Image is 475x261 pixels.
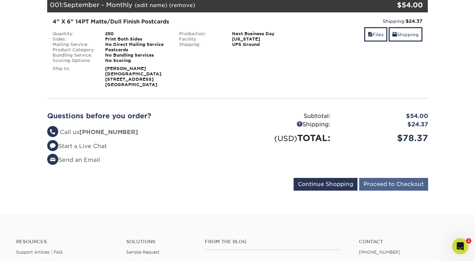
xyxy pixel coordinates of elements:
[274,134,297,143] small: (USD)
[100,47,174,53] div: Postcards
[466,238,471,244] span: 1
[100,37,174,42] div: Print Both Sides
[79,129,138,135] strong: [PHONE_NUMBER]
[47,112,233,120] h2: Questions before you order?
[47,128,233,137] li: Call us
[335,120,433,129] div: $24.37
[174,42,227,47] div: Shipping:
[53,18,296,26] div: 4" X 6" 14PT Matte/Dull Finish Postcards
[48,37,100,42] div: Sides:
[47,143,107,149] a: Start a Live Chat
[359,239,459,245] a: Contact
[48,42,100,47] div: Mailing Service:
[359,250,400,255] a: [PHONE_NUMBER]
[174,37,227,42] div: Facility:
[335,112,433,121] div: $54.00
[406,18,422,24] strong: $24.37
[306,18,423,24] div: Shipping:
[205,239,341,245] h4: From the Blog
[452,238,468,254] iframe: Intercom live chat
[227,37,301,42] div: [US_STATE]
[48,47,100,53] div: Product Category:
[227,31,301,37] div: Next Business Day
[238,120,335,129] div: Shipping:
[48,66,100,87] div: Ship to:
[63,1,133,8] span: September - Monthly
[238,112,335,121] div: Subtotal:
[169,2,195,8] a: (remove)
[392,32,397,37] span: shipping
[105,66,161,87] strong: [PERSON_NAME] [DEMOGRAPHIC_DATA] [STREET_ADDRESS] [GEOGRAPHIC_DATA]
[48,53,100,58] div: Bundling Service:
[335,132,433,144] div: $78.37
[364,27,387,42] a: Files
[174,31,227,37] div: Production:
[368,32,373,37] span: files
[100,58,174,63] div: No Scoring
[238,132,335,144] div: TOTAL:
[100,53,174,58] div: No Bundling Services
[227,42,301,47] div: UPS Ground
[47,156,100,163] a: Send an Email
[359,178,428,191] input: Proceed to Checkout
[48,58,100,63] div: Scoring Options:
[100,42,174,47] div: No Direct Mailing Service
[135,2,167,8] a: (edit name)
[389,27,422,42] a: Shipping
[48,31,100,37] div: Quantity:
[100,31,174,37] div: 250
[294,178,358,191] input: Continue Shopping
